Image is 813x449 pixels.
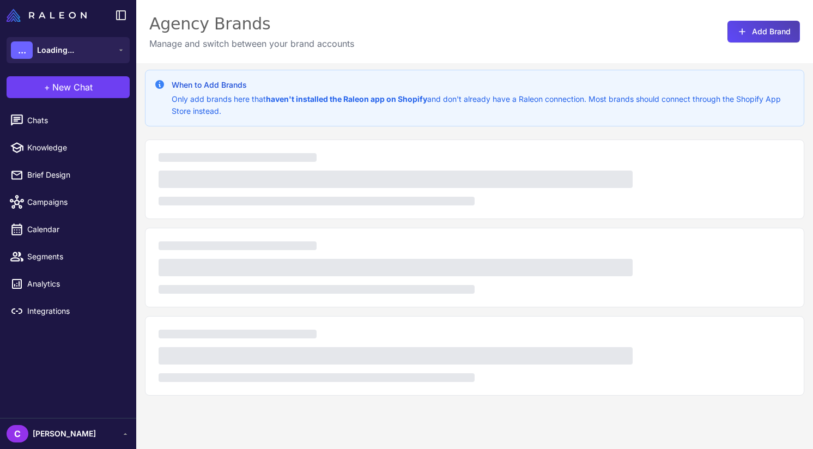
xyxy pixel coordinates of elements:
a: Integrations [4,300,132,323]
div: Agency Brands [149,13,354,35]
a: Campaigns [4,191,132,214]
img: Raleon Logo [7,9,87,22]
span: Loading... [37,44,74,56]
a: Segments [4,245,132,268]
span: [PERSON_NAME] [33,428,96,440]
a: Raleon Logo [7,9,91,22]
button: ...Loading... [7,37,130,63]
span: Calendar [27,223,123,235]
button: Add Brand [727,21,800,43]
span: Knowledge [27,142,123,154]
div: C [7,425,28,442]
span: New Chat [52,81,93,94]
h3: When to Add Brands [172,79,795,91]
span: Analytics [27,278,123,290]
span: Campaigns [27,196,123,208]
strong: haven't installed the Raleon app on Shopify [266,94,427,104]
div: ... [11,41,33,59]
span: + [44,81,50,94]
a: Knowledge [4,136,132,159]
a: Brief Design [4,163,132,186]
span: Brief Design [27,169,123,181]
p: Only add brands here that and don't already have a Raleon connection. Most brands should connect ... [172,93,795,117]
span: Segments [27,251,123,263]
a: Chats [4,109,132,132]
span: Integrations [27,305,123,317]
button: +New Chat [7,76,130,98]
p: Manage and switch between your brand accounts [149,37,354,50]
a: Calendar [4,218,132,241]
span: Chats [27,114,123,126]
a: Analytics [4,272,132,295]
